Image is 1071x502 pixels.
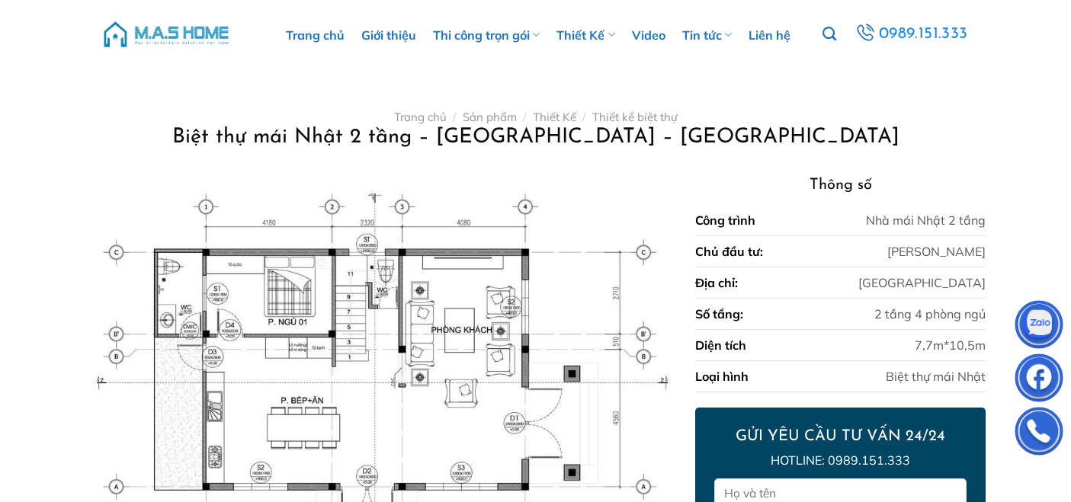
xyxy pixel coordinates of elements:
[523,110,526,124] span: /
[1016,357,1062,403] img: Facebook
[714,451,966,471] p: Hotline: 0989.151.333
[394,110,447,124] a: Trang chủ
[1016,411,1062,456] img: Phone
[714,427,966,446] h2: GỬI YÊU CẦU TƯ VẤN 24/24
[695,273,738,292] div: Địa chỉ:
[101,11,231,57] img: M.A.S HOME – Tổng Thầu Thiết Kế Và Xây Nhà Trọn Gói
[582,110,585,124] span: /
[879,21,968,47] span: 0989.151.333
[695,211,755,229] div: Công trình
[695,336,746,354] div: Diện tích
[887,242,986,261] div: [PERSON_NAME]
[874,305,986,323] div: 2 tầng 4 phòng ngủ
[104,124,967,151] h1: Biệt thự mái Nhật 2 tầng – [GEOGRAPHIC_DATA] – [GEOGRAPHIC_DATA]
[592,110,678,124] a: Thiết kế biệt thự
[453,110,456,124] span: /
[853,21,970,48] a: 0989.151.333
[1016,304,1062,350] img: Zalo
[695,367,749,385] div: Loại hình
[463,110,517,124] a: Sản phẩm
[858,273,986,292] div: [GEOGRAPHIC_DATA]
[695,242,763,261] div: Chủ đầu tư:
[915,336,986,354] div: 7,7m*10,5m
[822,18,836,50] a: Tìm kiếm
[695,173,985,197] h3: Thông số
[866,211,986,229] div: Nhà mái Nhật 2 tầng
[533,110,576,124] a: Thiết Kế
[695,305,743,323] div: Số tầng:
[886,367,986,385] div: Biệt thự mái Nhật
